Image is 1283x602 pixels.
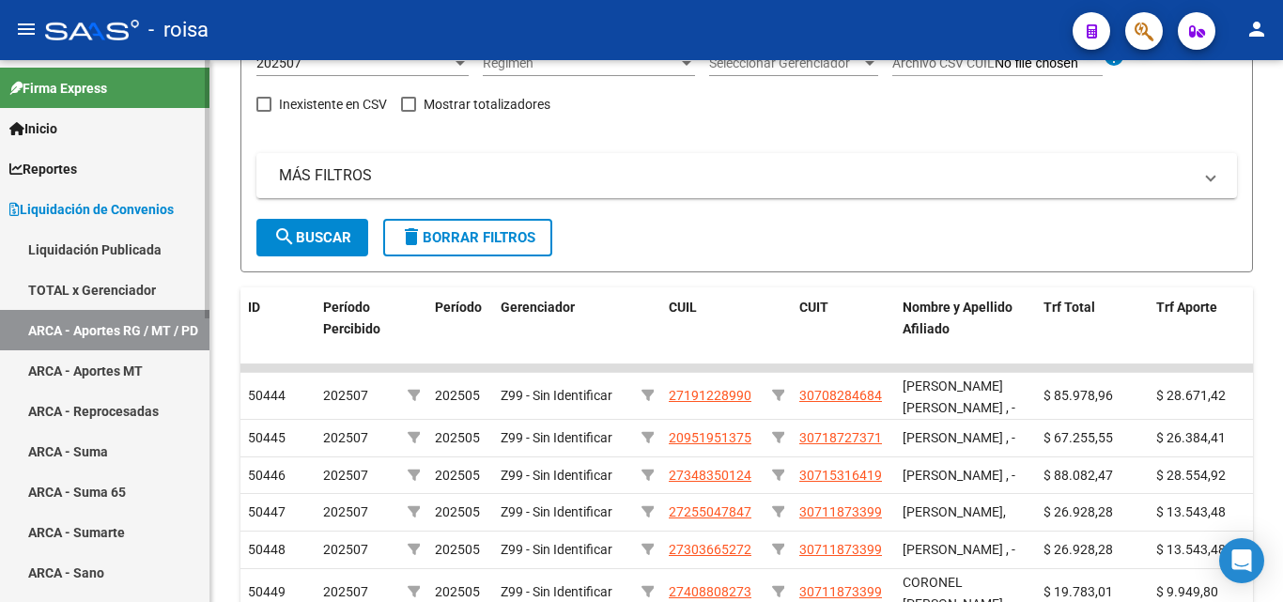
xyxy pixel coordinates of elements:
[895,287,1036,370] datatable-header-cell: Nombre y Apellido Afiliado
[435,584,480,599] span: 202505
[435,430,480,445] span: 202505
[501,388,612,403] span: Z99 - Sin Identificar
[273,225,296,248] mat-icon: search
[279,165,1192,186] mat-panel-title: MÁS FILTROS
[256,55,301,70] span: 202507
[493,287,634,370] datatable-header-cell: Gerenciador
[383,219,552,256] button: Borrar Filtros
[400,229,535,246] span: Borrar Filtros
[1219,538,1264,583] div: Open Intercom Messenger
[1043,504,1113,519] span: $ 26.928,28
[669,504,751,519] span: 27255047847
[903,430,1015,445] span: [PERSON_NAME] , -
[903,468,1015,483] span: [PERSON_NAME] , -
[435,504,480,519] span: 202505
[248,430,286,445] span: 50445
[799,504,882,519] span: 30711873399
[1043,584,1113,599] span: $ 19.783,01
[669,300,697,315] span: CUIL
[501,430,612,445] span: Z99 - Sin Identificar
[323,584,368,599] span: 202507
[248,388,286,403] span: 50444
[435,388,480,403] span: 202505
[1149,287,1261,370] datatable-header-cell: Trf Aporte
[424,93,550,116] span: Mostrar totalizadores
[435,542,480,557] span: 202505
[1156,542,1226,557] span: $ 13.543,48
[892,55,995,70] span: Archivo CSV CUIL
[1043,430,1113,445] span: $ 67.255,55
[799,300,828,315] span: CUIT
[1156,388,1226,403] span: $ 28.671,42
[316,287,400,370] datatable-header-cell: Período Percibido
[799,388,882,403] span: 30708284684
[148,9,209,51] span: - roisa
[1156,468,1226,483] span: $ 28.554,92
[661,287,765,370] datatable-header-cell: CUIL
[435,468,480,483] span: 202505
[273,229,351,246] span: Buscar
[323,468,368,483] span: 202507
[792,287,895,370] datatable-header-cell: CUIT
[799,584,882,599] span: 30711873399
[9,78,107,99] span: Firma Express
[1043,468,1113,483] span: $ 88.082,47
[903,542,1015,557] span: [PERSON_NAME] , -
[323,300,380,336] span: Período Percibido
[501,584,612,599] span: Z99 - Sin Identificar
[248,584,286,599] span: 50449
[799,468,882,483] span: 30715316419
[1245,18,1268,40] mat-icon: person
[279,93,387,116] span: Inexistente en CSV
[240,287,316,370] datatable-header-cell: ID
[400,225,423,248] mat-icon: delete
[9,159,77,179] span: Reportes
[248,504,286,519] span: 50447
[709,55,861,71] span: Seleccionar Gerenciador
[501,542,612,557] span: Z99 - Sin Identificar
[669,542,751,557] span: 27303665272
[9,118,57,139] span: Inicio
[903,378,1015,415] span: [PERSON_NAME] [PERSON_NAME] , -
[1156,584,1218,599] span: $ 9.949,80
[669,388,751,403] span: 27191228990
[501,504,612,519] span: Z99 - Sin Identificar
[483,55,678,71] span: Régimen
[1156,504,1226,519] span: $ 13.543,48
[15,18,38,40] mat-icon: menu
[256,153,1237,198] mat-expansion-panel-header: MÁS FILTROS
[669,468,751,483] span: 27348350124
[501,300,575,315] span: Gerenciador
[1156,430,1226,445] span: $ 26.384,41
[669,584,751,599] span: 27408808273
[9,199,174,220] span: Liquidación de Convenios
[248,300,260,315] span: ID
[1043,300,1095,315] span: Trf Total
[501,468,612,483] span: Z99 - Sin Identificar
[323,388,368,403] span: 202507
[799,542,882,557] span: 30711873399
[256,219,368,256] button: Buscar
[323,430,368,445] span: 202507
[903,300,1012,336] span: Nombre y Apellido Afiliado
[323,542,368,557] span: 202507
[995,55,1103,72] input: Archivo CSV CUIL
[323,504,368,519] span: 202507
[669,430,751,445] span: 20951951375
[1043,388,1113,403] span: $ 85.978,96
[248,468,286,483] span: 50446
[435,300,482,315] span: Período
[799,430,882,445] span: 30718727371
[427,287,493,370] datatable-header-cell: Período
[1043,542,1113,557] span: $ 26.928,28
[903,504,1006,519] span: [PERSON_NAME],
[1156,300,1217,315] span: Trf Aporte
[248,542,286,557] span: 50448
[1036,287,1149,370] datatable-header-cell: Trf Total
